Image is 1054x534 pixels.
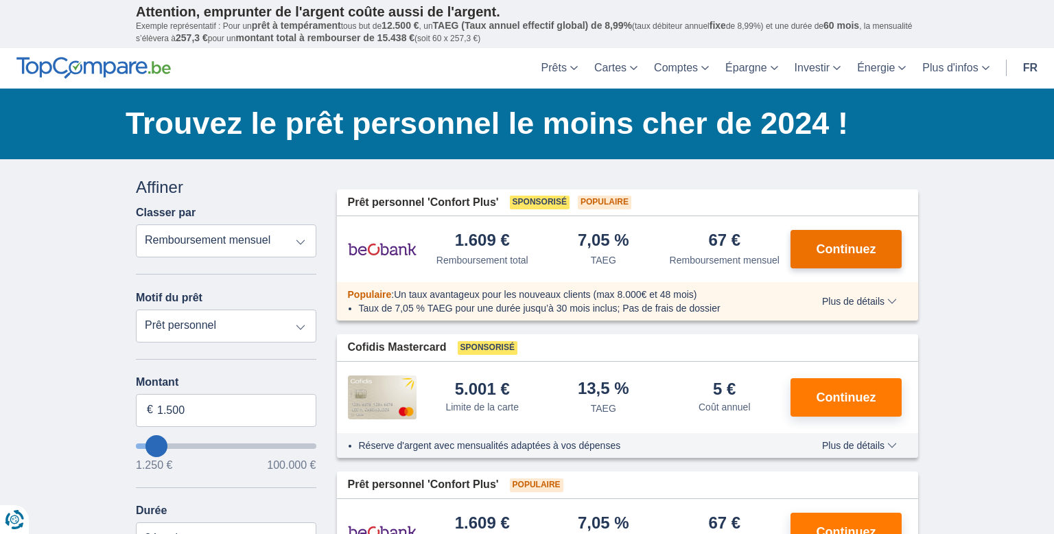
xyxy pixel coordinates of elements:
img: TopCompare [16,57,171,79]
button: Continuez [790,230,902,268]
span: 1.250 € [136,460,172,471]
span: Populaire [348,289,392,300]
div: 67 € [708,232,740,251]
label: Motif du prêt [136,292,202,304]
span: Sponsorisé [510,196,570,209]
a: Comptes [646,48,717,89]
span: € [147,402,153,418]
span: Plus de détails [822,441,897,450]
div: TAEG [591,253,616,267]
span: Populaire [578,196,631,209]
div: Affiner [136,176,316,199]
span: Plus de détails [822,297,897,306]
span: Continuez [817,243,876,255]
label: Durée [136,504,167,517]
div: 67 € [708,515,740,533]
button: Plus de détails [812,440,907,451]
img: pret personnel Cofidis CC [348,375,417,419]
span: Prêt personnel 'Confort Plus' [348,195,499,211]
span: Prêt personnel 'Confort Plus' [348,477,499,493]
div: 5 € [713,381,736,397]
span: prêt à tempérament [252,20,341,31]
div: Coût annuel [699,400,751,414]
span: Sponsorisé [458,341,517,355]
span: Cofidis Mastercard [348,340,447,356]
div: Remboursement mensuel [670,253,780,267]
p: Attention, emprunter de l'argent coûte aussi de l'argent. [136,3,918,20]
div: 1.609 € [455,515,510,533]
div: Limite de la carte [445,400,519,414]
input: wantToBorrow [136,443,316,449]
button: Plus de détails [812,296,907,307]
span: 60 mois [823,20,859,31]
li: Réserve d'argent avec mensualités adaptées à vos dépenses [359,439,782,452]
button: Continuez [790,378,902,417]
span: Continuez [817,391,876,404]
div: 7,05 % [578,515,629,533]
span: 12.500 € [382,20,419,31]
label: Classer par [136,207,196,219]
div: 7,05 % [578,232,629,251]
div: : [337,288,793,301]
span: 100.000 € [267,460,316,471]
a: fr [1015,48,1046,89]
div: Remboursement total [436,253,528,267]
a: Plus d'infos [914,48,997,89]
span: Populaire [510,478,563,492]
div: 5.001 € [455,381,510,397]
h1: Trouvez le prêt personnel le moins cher de 2024 ! [126,102,918,145]
div: 1.609 € [455,232,510,251]
span: TAEG (Taux annuel effectif global) de 8,99% [433,20,632,31]
span: montant total à rembourser de 15.438 € [235,32,414,43]
a: Épargne [717,48,786,89]
span: Un taux avantageux pour les nouveaux clients (max 8.000€ et 48 mois) [394,289,696,300]
span: fixe [710,20,726,31]
img: pret personnel Beobank [348,232,417,266]
li: Taux de 7,05 % TAEG pour une durée jusqu’à 30 mois inclus; Pas de frais de dossier [359,301,782,315]
span: 257,3 € [176,32,208,43]
label: Montant [136,376,316,388]
a: Cartes [586,48,646,89]
p: Exemple représentatif : Pour un tous but de , un (taux débiteur annuel de 8,99%) et une durée de ... [136,20,918,45]
a: Énergie [849,48,914,89]
div: TAEG [591,402,616,415]
a: Prêts [533,48,586,89]
div: 13,5 % [578,380,629,399]
a: Investir [786,48,850,89]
